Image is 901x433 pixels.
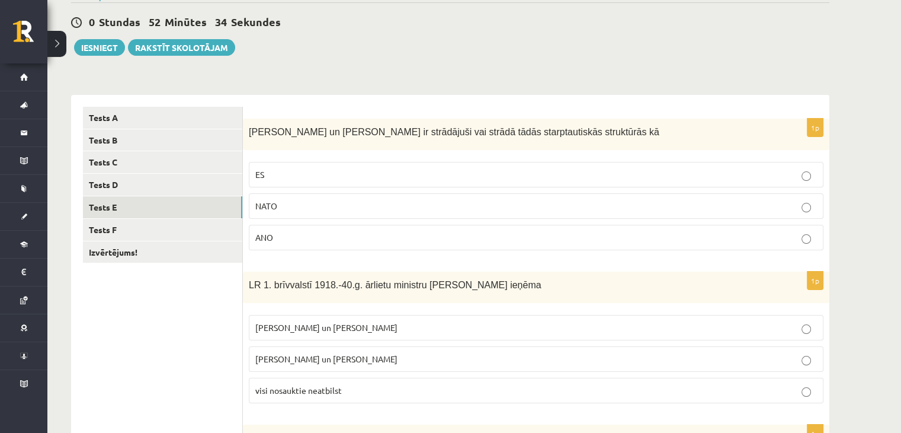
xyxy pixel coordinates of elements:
a: Tests F [83,219,242,241]
a: Tests E [83,196,242,218]
button: Iesniegt [74,39,125,56]
span: 0 [89,15,95,28]
span: 52 [149,15,161,28]
input: [PERSON_NAME] un [PERSON_NAME] [801,356,811,365]
span: [PERSON_NAME] un [PERSON_NAME] [255,322,397,333]
a: Tests B [83,129,242,151]
input: visi nosauktie neatbilst [801,387,811,397]
span: LR 1. brīvvalstī 1918.-40.g. ārlietu ministru [PERSON_NAME] ieņēma [249,280,541,290]
span: [PERSON_NAME] un [PERSON_NAME] [255,354,397,364]
span: visi nosauktie neatbilst [255,385,342,396]
a: Rīgas 1. Tālmācības vidusskola [13,21,47,50]
input: ES [801,171,811,181]
span: 34 [215,15,227,28]
a: Tests D [83,174,242,196]
span: NATO [255,200,277,211]
span: Minūtes [165,15,207,28]
input: ANO [801,234,811,244]
span: Sekundes [231,15,281,28]
a: Izvērtējums! [83,241,242,263]
a: Rakstīt skolotājam [128,39,235,56]
span: ANO [255,232,273,243]
p: 1p [807,118,823,137]
p: 1p [807,271,823,290]
span: Stundas [99,15,140,28]
a: Tests A [83,107,242,129]
input: [PERSON_NAME] un [PERSON_NAME] [801,324,811,334]
a: Tests C [83,151,242,173]
span: ES [255,169,264,180]
input: NATO [801,203,811,212]
span: [PERSON_NAME] un [PERSON_NAME] ir strādājuši vai strādā tādās starptautiskās struktūrās kā [249,127,659,137]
